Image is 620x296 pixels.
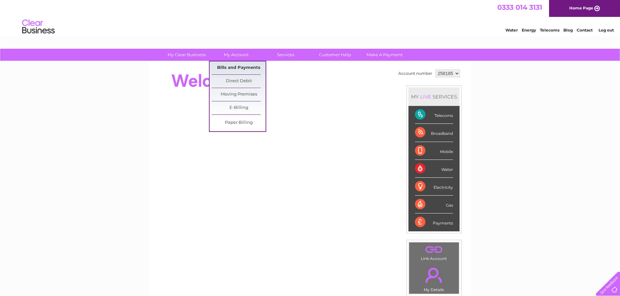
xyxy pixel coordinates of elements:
[415,178,453,196] div: Electricity
[415,124,453,142] div: Broadband
[212,116,266,129] a: Paper Billing
[415,106,453,124] div: Telecoms
[308,49,362,61] a: Customer Help
[415,142,453,160] div: Mobile
[409,262,459,294] td: My Details
[415,213,453,231] div: Payments
[157,4,464,32] div: Clear Business is a trading name of Verastar Limited (registered in [GEOGRAPHIC_DATA] No. 3667643...
[415,160,453,178] div: Water
[212,101,266,114] a: E-Billing
[212,75,266,88] a: Direct Debit
[160,49,214,61] a: My Clear Business
[22,17,55,37] img: logo.png
[408,87,460,106] div: MY SERVICES
[419,94,433,100] div: LIVE
[522,28,536,32] a: Energy
[409,242,459,263] td: Link Account
[212,88,266,101] a: Moving Premises
[505,28,518,32] a: Water
[411,264,457,287] a: .
[397,68,434,79] td: Account number
[497,3,542,11] a: 0333 014 3131
[411,244,457,255] a: .
[209,49,263,61] a: My Account
[358,49,411,61] a: Make A Payment
[563,28,573,32] a: Blog
[212,61,266,74] a: Bills and Payments
[599,28,614,32] a: Log out
[259,49,312,61] a: Services
[415,196,453,213] div: Gas
[540,28,559,32] a: Telecoms
[577,28,593,32] a: Contact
